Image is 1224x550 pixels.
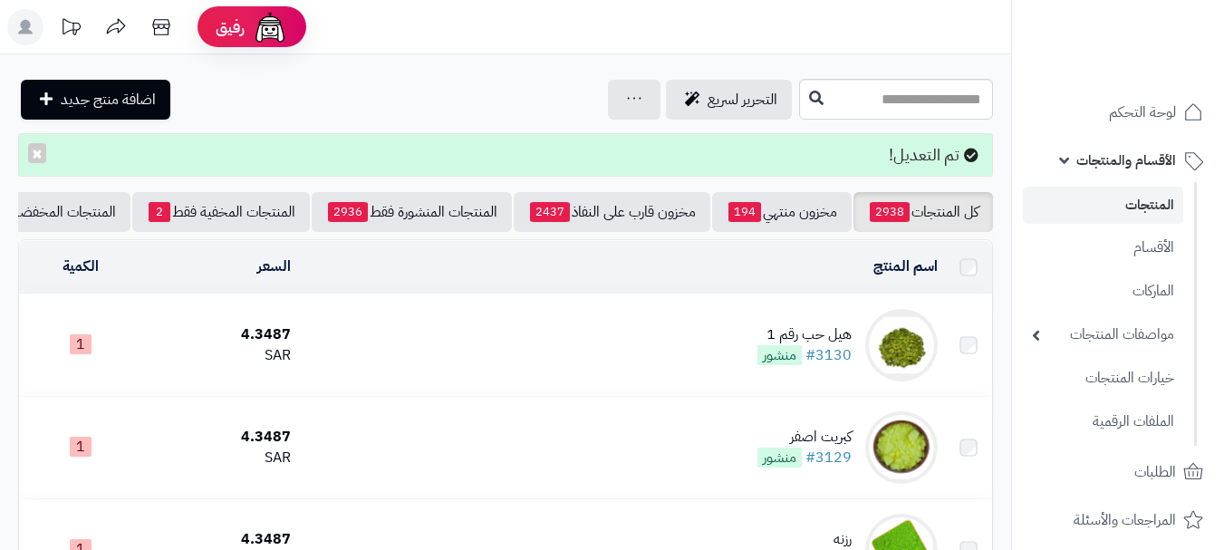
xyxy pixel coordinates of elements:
[757,345,802,365] span: منشور
[757,448,802,468] span: منشور
[149,202,170,222] span: 2
[1023,91,1213,134] a: لوحة التحكم
[865,309,938,381] img: هيل حب رقم 1
[805,447,852,468] a: #3129
[1076,148,1176,173] span: الأقسام والمنتجات
[252,9,288,45] img: ai-face.png
[70,437,92,457] span: 1
[149,324,291,345] div: 4.3487
[1074,507,1176,533] span: المراجعات والأسئلة
[1134,459,1176,485] span: الطلبات
[18,133,993,177] div: تم التعديل!
[712,192,852,232] a: مخزون منتهي194
[132,192,310,232] a: المنتجات المخفية فقط2
[666,80,792,120] a: التحرير لسريع
[216,16,245,38] span: رفيق
[708,89,777,111] span: التحرير لسريع
[48,9,93,50] a: تحديثات المنصة
[1023,272,1183,311] a: الماركات
[870,202,910,222] span: 2938
[757,324,852,345] div: هيل حب رقم 1
[257,256,291,277] a: السعر
[149,448,291,468] div: SAR
[853,192,993,232] a: كل المنتجات2938
[757,427,852,448] div: كبريت اصفر
[28,143,46,163] button: ×
[149,529,291,550] div: 4.3487
[1109,100,1176,125] span: لوحة التحكم
[312,192,512,232] a: المنتجات المنشورة فقط2936
[149,345,291,366] div: SAR
[1023,187,1183,224] a: المنتجات
[1023,228,1183,267] a: الأقسام
[70,334,92,354] span: 1
[63,256,99,277] a: الكمية
[757,529,852,550] div: رزنه
[873,256,938,277] a: اسم المنتج
[1023,450,1213,494] a: الطلبات
[1023,402,1183,441] a: الملفات الرقمية
[149,427,291,448] div: 4.3487
[1101,14,1207,52] img: logo-2.png
[805,344,852,366] a: #3130
[1023,359,1183,398] a: خيارات المنتجات
[514,192,710,232] a: مخزون قارب على النفاذ2437
[728,202,761,222] span: 194
[21,80,170,120] a: اضافة منتج جديد
[865,411,938,484] img: كبريت اصفر
[1023,498,1213,542] a: المراجعات والأسئلة
[530,202,570,222] span: 2437
[328,202,368,222] span: 2936
[61,89,156,111] span: اضافة منتج جديد
[1023,315,1183,354] a: مواصفات المنتجات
